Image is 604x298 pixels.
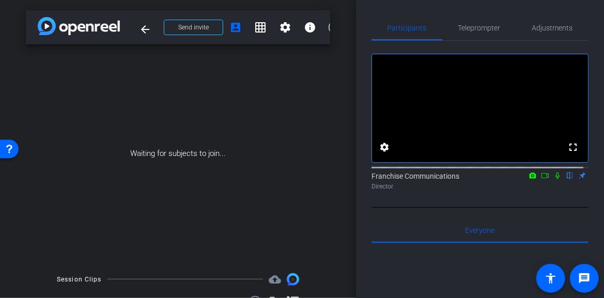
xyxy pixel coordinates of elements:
[545,272,557,285] mat-icon: accessibility
[564,170,576,180] mat-icon: flip
[567,141,579,153] mat-icon: fullscreen
[578,272,591,285] mat-icon: message
[532,24,573,32] span: Adjustments
[57,274,102,285] div: Session Clips
[38,17,120,35] img: app-logo
[26,44,330,263] div: Waiting for subjects to join...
